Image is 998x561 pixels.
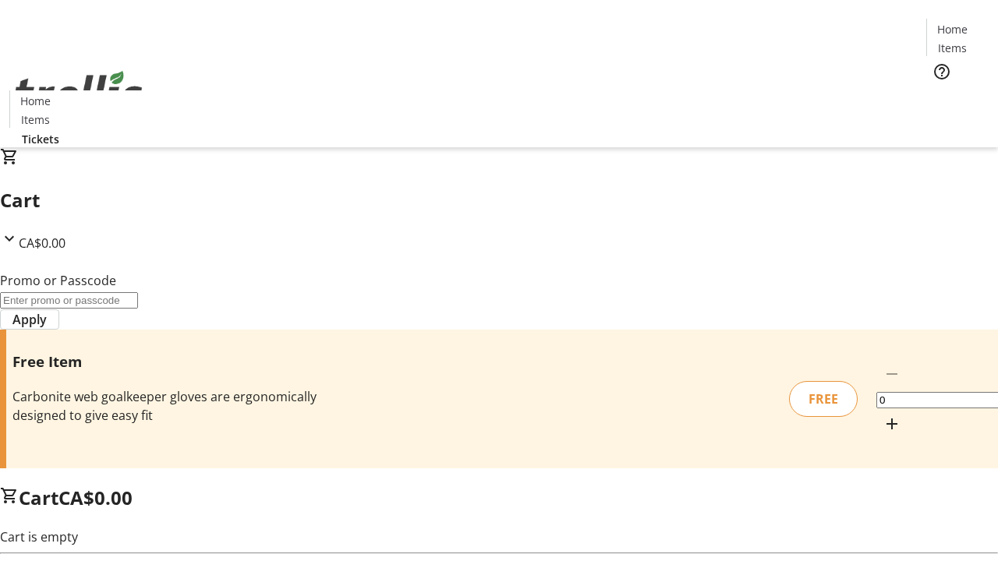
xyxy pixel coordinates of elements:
[927,21,977,37] a: Home
[21,111,50,128] span: Items
[937,21,968,37] span: Home
[789,381,858,417] div: FREE
[926,90,989,107] a: Tickets
[938,40,967,56] span: Items
[22,131,59,147] span: Tickets
[19,235,65,252] span: CA$0.00
[876,408,908,439] button: Increment by one
[20,93,51,109] span: Home
[926,56,957,87] button: Help
[12,387,353,425] div: Carbonite web goalkeeper gloves are ergonomically designed to give easy fit
[12,351,353,372] h3: Free Item
[927,40,977,56] a: Items
[12,310,47,329] span: Apply
[9,131,72,147] a: Tickets
[58,485,133,510] span: CA$0.00
[939,90,976,107] span: Tickets
[10,111,60,128] a: Items
[10,93,60,109] a: Home
[9,54,148,132] img: Orient E2E Organization 99wFK8BcfE's Logo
